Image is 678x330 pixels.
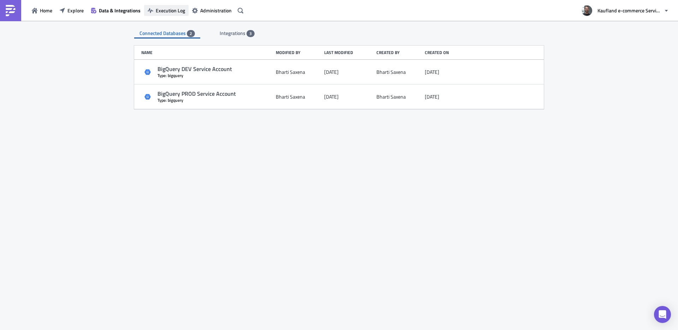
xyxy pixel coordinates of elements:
button: Administration [189,5,235,16]
span: 2 [190,31,192,36]
div: Open Intercom Messenger [654,306,671,323]
button: Explore [56,5,87,16]
button: Execution Log [144,5,189,16]
span: Integrations [220,29,246,37]
time: 2024-10-10T10:17:15Z [324,69,339,75]
span: Administration [200,7,232,14]
button: Kaufland e-commerce Services GmbH & Co. KG [577,3,673,18]
div: Bharti Saxena [276,94,305,100]
span: Data & Integrations [99,7,141,14]
div: BigQuery DEV Service Account [157,65,272,73]
img: PushMetrics [5,5,16,16]
button: Home [28,5,56,16]
div: Bharti Saxena [376,69,406,75]
time: 2024-10-10T10:17:15Z [425,69,439,75]
div: Type: bigquery [157,73,272,78]
button: Data & Integrations [87,5,144,16]
span: Home [40,7,52,14]
div: Created by [376,50,421,55]
div: Created on [425,50,474,55]
div: Type: bigquery [157,98,272,103]
span: Explore [67,7,84,14]
time: 2024-10-10T10:17:15Z [425,94,439,100]
div: BigQuery PROD Service Account [157,90,272,98]
span: 3 [249,31,252,36]
div: Bharti Saxena [376,94,406,100]
div: Modified by [276,50,321,55]
time: 2024-10-10T10:17:15Z [324,94,339,100]
div: Name [141,50,272,55]
img: Avatar [581,5,593,17]
div: Last modified [324,50,373,55]
div: Bharti Saxena [276,69,305,75]
span: Kaufland e-commerce Services GmbH & Co. KG [597,7,661,14]
span: Connected Databases [139,29,187,37]
span: Execution Log [156,7,185,14]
